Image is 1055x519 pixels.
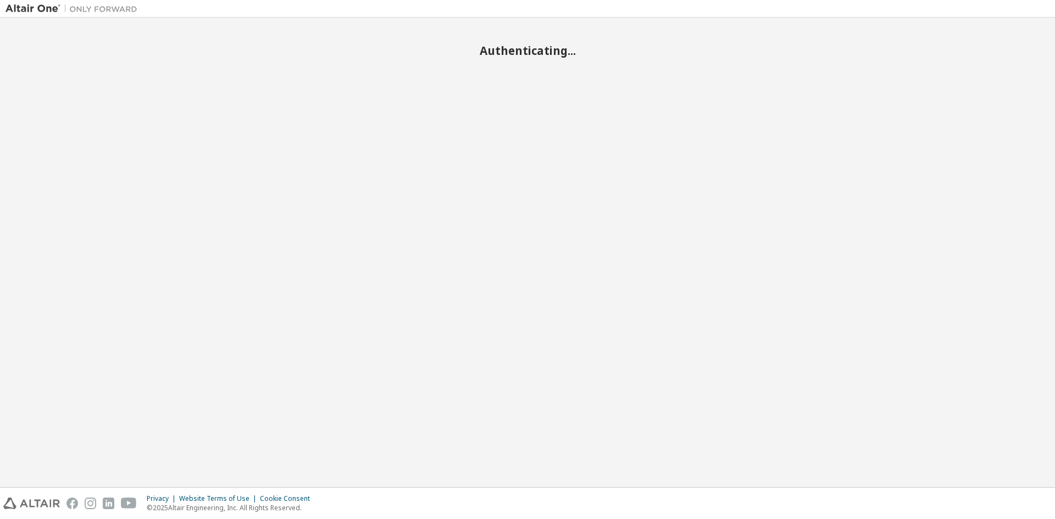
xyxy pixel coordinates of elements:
[3,498,60,509] img: altair_logo.svg
[179,494,260,503] div: Website Terms of Use
[147,503,316,512] p: © 2025 Altair Engineering, Inc. All Rights Reserved.
[5,3,143,14] img: Altair One
[147,494,179,503] div: Privacy
[121,498,137,509] img: youtube.svg
[103,498,114,509] img: linkedin.svg
[260,494,316,503] div: Cookie Consent
[66,498,78,509] img: facebook.svg
[5,43,1050,58] h2: Authenticating...
[85,498,96,509] img: instagram.svg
